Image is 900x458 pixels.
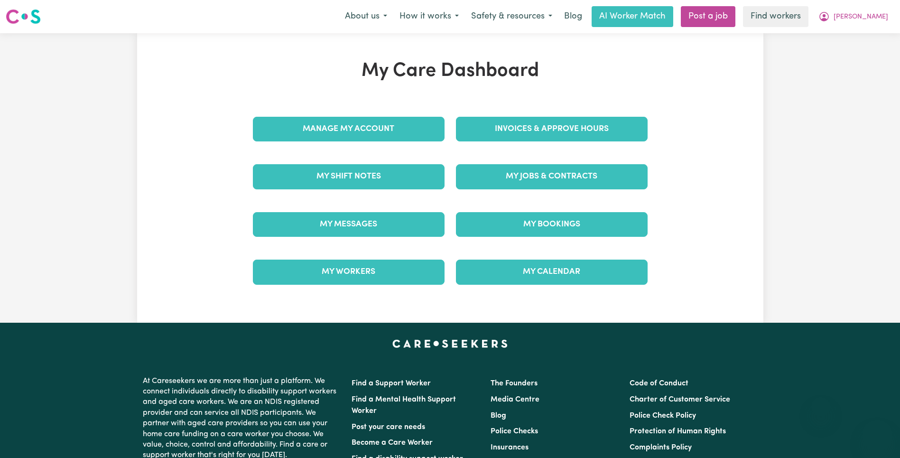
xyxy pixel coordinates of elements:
a: Protection of Human Rights [630,428,726,435]
a: Become a Care Worker [352,439,433,447]
a: Find a Mental Health Support Worker [352,396,456,415]
iframe: Close message [811,397,830,416]
a: Police Check Policy [630,412,696,420]
a: My Shift Notes [253,164,445,189]
span: [PERSON_NAME] [834,12,888,22]
a: Careseekers home page [392,340,508,347]
a: Blog [558,6,588,27]
a: Insurances [491,444,529,451]
a: Manage My Account [253,117,445,141]
a: The Founders [491,380,538,387]
a: My Jobs & Contracts [456,164,648,189]
a: Media Centre [491,396,539,403]
a: My Calendar [456,260,648,284]
a: Charter of Customer Service [630,396,730,403]
a: Complaints Policy [630,444,692,451]
button: Safety & resources [465,7,558,27]
a: AI Worker Match [592,6,673,27]
h1: My Care Dashboard [247,60,653,83]
a: My Bookings [456,212,648,237]
a: Careseekers logo [6,6,41,28]
button: My Account [812,7,894,27]
a: Invoices & Approve Hours [456,117,648,141]
img: Careseekers logo [6,8,41,25]
a: Find a Support Worker [352,380,431,387]
a: Police Checks [491,428,538,435]
a: Post a job [681,6,735,27]
a: Post your care needs [352,423,425,431]
a: My Messages [253,212,445,237]
a: Code of Conduct [630,380,688,387]
a: Find workers [743,6,808,27]
button: About us [339,7,393,27]
button: How it works [393,7,465,27]
a: Blog [491,412,506,420]
a: My Workers [253,260,445,284]
iframe: Button to launch messaging window [862,420,892,450]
